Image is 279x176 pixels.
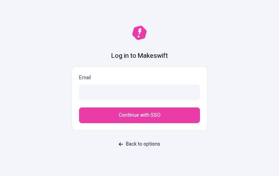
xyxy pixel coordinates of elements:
[114,138,165,151] a: Back to options
[79,107,200,123] button: Continue with SSO
[111,51,168,61] h1: Log in to Makeswift
[79,85,200,100] input: Email
[79,74,200,82] p: Email
[119,111,161,119] span: Continue with SSO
